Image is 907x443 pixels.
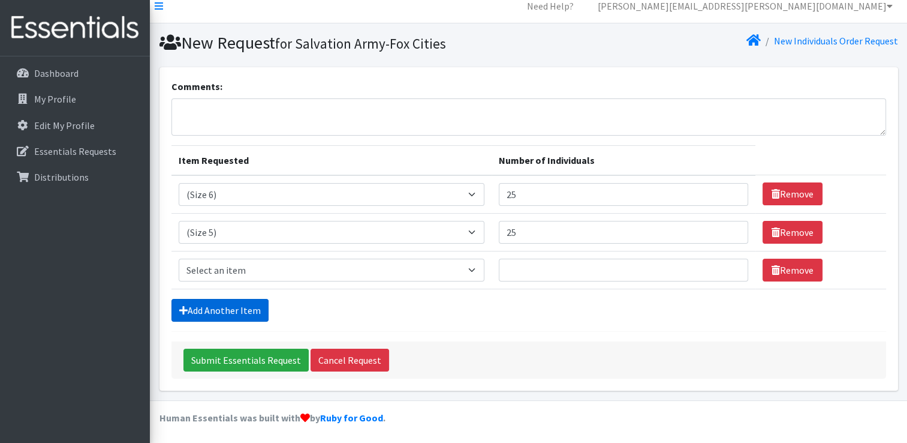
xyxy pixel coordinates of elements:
[5,8,145,48] img: HumanEssentials
[275,35,446,52] small: for Salvation Army-Fox Cities
[159,32,525,53] h1: New Request
[774,35,898,47] a: New Individuals Order Request
[311,349,389,372] a: Cancel Request
[5,61,145,85] a: Dashboard
[171,145,492,175] th: Item Requested
[492,145,755,175] th: Number of Individuals
[763,182,822,205] a: Remove
[5,87,145,111] a: My Profile
[171,299,269,322] a: Add Another Item
[763,221,822,244] a: Remove
[5,139,145,163] a: Essentials Requests
[159,412,385,424] strong: Human Essentials was built with by .
[34,145,116,157] p: Essentials Requests
[34,119,95,131] p: Edit My Profile
[763,259,822,282] a: Remove
[34,67,79,79] p: Dashboard
[5,113,145,137] a: Edit My Profile
[183,349,309,372] input: Submit Essentials Request
[34,171,89,183] p: Distributions
[171,79,222,94] label: Comments:
[5,165,145,189] a: Distributions
[34,93,76,105] p: My Profile
[320,412,383,424] a: Ruby for Good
